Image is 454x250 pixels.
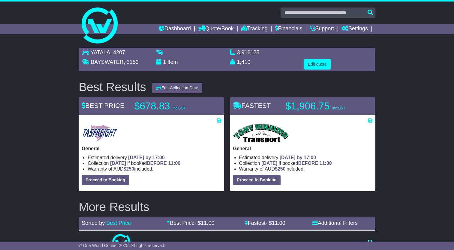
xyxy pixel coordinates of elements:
button: Proceed to Booking [82,175,129,185]
span: - $ [266,220,285,226]
p: $1,906.75 [286,100,361,112]
span: 1,410 [237,59,251,65]
span: 250 [126,166,134,171]
span: $ [275,166,286,171]
div: Best Results [76,80,149,94]
button: Edit Collection Date [152,83,202,93]
span: 1 [163,59,166,65]
span: [DATE] [261,161,277,166]
span: BEST PRICE [82,102,124,109]
li: Collection [239,160,372,166]
span: item [167,59,178,65]
span: Sorted by [82,220,105,226]
span: 11:00 [320,161,332,166]
a: Best Price [106,220,131,226]
span: BAYSWATER [91,59,124,65]
a: Fastest- $11.00 [245,220,285,226]
span: BEFORE [298,161,318,166]
li: Estimated delivery [239,155,372,160]
span: , 4207 [110,49,125,55]
a: Settings [341,24,368,34]
li: Warranty of AUD included. [239,166,372,172]
a: Dashboard [159,24,191,34]
p: General [233,146,372,151]
a: Quote/Book [198,24,234,34]
button: Edit quote [304,59,331,70]
p: $678.83 [134,100,209,112]
a: Financials [275,24,302,34]
span: BEFORE [147,161,167,166]
h2: More Results [79,200,375,213]
span: YATALA [91,49,110,55]
span: inc GST [332,106,345,110]
span: if booked [110,161,180,166]
span: 3.916125 [237,49,260,55]
span: 11.00 [201,220,214,226]
span: , 3153 [124,59,139,65]
span: inc GST [173,106,186,110]
a: Support [310,24,334,34]
span: [DATE] [110,161,126,166]
button: Proceed to Booking [233,175,281,185]
a: Tracking [241,24,268,34]
a: Additional Filters [312,220,358,226]
img: Tasfreight: General [82,124,118,143]
li: Collection [88,160,221,166]
span: FASTEST [233,102,271,109]
span: $ [124,166,134,171]
p: General [82,146,221,151]
span: - $ [194,220,214,226]
span: 11.00 [272,220,285,226]
li: Warranty of AUD included. [88,166,221,172]
a: Best Price- $11.00 [167,220,214,226]
span: if booked [261,161,332,166]
span: 250 [278,166,286,171]
img: Tony Innaimo Transport: General [233,124,289,143]
li: Estimated delivery [88,155,221,160]
span: © One World Courier 2025. All rights reserved. [79,243,165,248]
span: [DATE] by 17:00 [280,155,316,160]
span: [DATE] by 17:00 [128,155,165,160]
span: 11:00 [168,161,180,166]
